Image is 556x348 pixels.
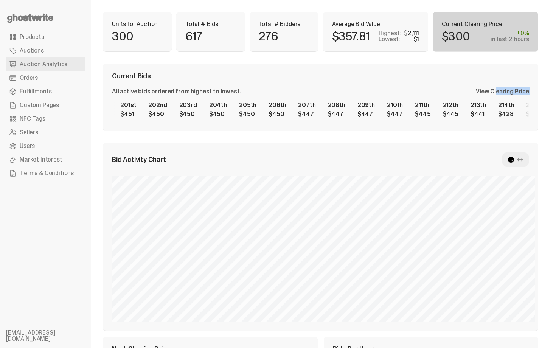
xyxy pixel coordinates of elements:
div: 207th [298,102,315,108]
p: Total # Bidders [259,21,309,27]
p: 617 [185,30,202,42]
div: 205th [239,102,256,108]
div: 213th [471,102,486,108]
div: $445 [443,111,458,117]
div: 214th [498,102,514,108]
p: 300 [112,30,134,42]
div: 208th [328,102,345,108]
a: Custom Pages [6,98,85,112]
div: $450 [239,111,256,117]
span: NFC Tags [20,116,45,122]
div: $2,111 [404,30,419,36]
div: 210th [387,102,403,108]
span: Products [20,34,44,40]
div: $450 [148,111,167,117]
div: All active bids ordered from highest to lowest. [112,89,241,95]
div: 209th [357,102,375,108]
span: Fulfillments [20,89,52,95]
div: +0% [491,30,529,36]
p: $300 [442,30,470,42]
div: in last 2 hours [491,36,529,42]
div: 215th [526,102,542,108]
span: Market Interest [20,157,62,163]
a: Auctions [6,44,85,57]
a: NFC Tags [6,112,85,126]
span: Terms & Conditions [20,170,74,176]
span: Current Bids [112,73,151,79]
div: $450 [269,111,286,117]
p: Units for Auction [112,21,163,27]
div: $451 [120,111,136,117]
div: 203rd [179,102,197,108]
a: Fulfillments [6,85,85,98]
p: 276 [259,30,278,42]
div: $447 [328,111,345,117]
li: [EMAIL_ADDRESS][DOMAIN_NAME] [6,330,97,342]
div: $445 [415,111,430,117]
p: $357.81 [332,30,370,42]
a: Users [6,139,85,153]
span: Orders [20,75,38,81]
div: View Clearing Price [476,89,529,95]
p: Total # Bids [185,21,236,27]
div: $1 [413,36,419,42]
span: Users [20,143,35,149]
p: Highest: [379,30,401,36]
a: Orders [6,71,85,85]
div: $450 [209,111,227,117]
a: Sellers [6,126,85,139]
p: Lowest: [379,36,400,42]
a: Terms & Conditions [6,166,85,180]
div: 202nd [148,102,167,108]
span: Auctions [20,48,44,54]
a: Products [6,30,85,44]
span: Bid Activity Chart [112,156,166,163]
a: Market Interest [6,153,85,166]
div: 204th [209,102,227,108]
div: $426 [526,111,542,117]
div: 206th [269,102,286,108]
div: $441 [471,111,486,117]
span: Sellers [20,129,38,135]
div: 211th [415,102,430,108]
span: Custom Pages [20,102,59,108]
p: Average Bid Value [332,21,419,27]
a: Auction Analytics [6,57,85,71]
div: $428 [498,111,514,117]
div: 212th [443,102,458,108]
div: $447 [387,111,403,117]
div: $447 [298,111,315,117]
span: Auction Analytics [20,61,67,67]
div: 201st [120,102,136,108]
p: Current Clearing Price [442,21,529,27]
div: $450 [179,111,197,117]
div: $447 [357,111,375,117]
